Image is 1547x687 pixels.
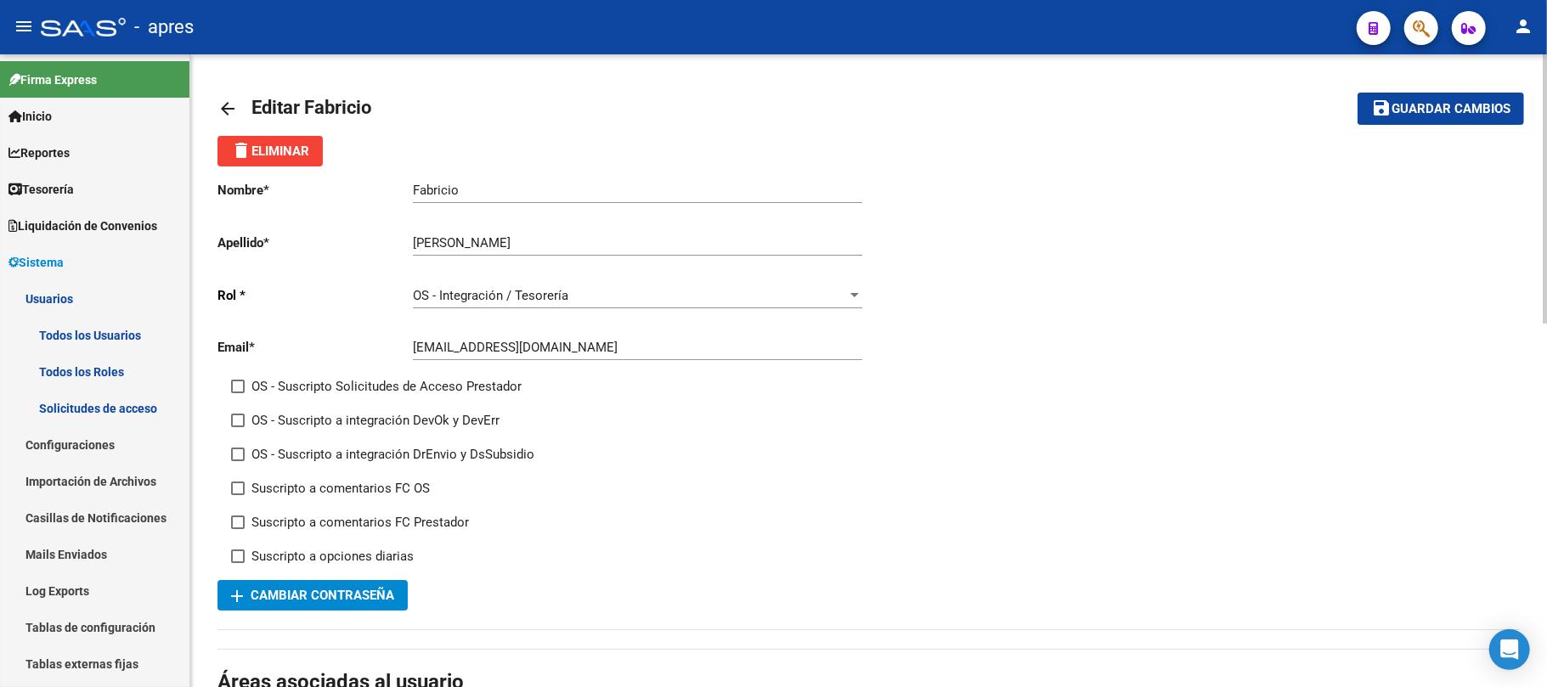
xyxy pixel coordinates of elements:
span: Cambiar Contraseña [231,588,394,603]
span: Suscripto a comentarios FC Prestador [251,512,469,532]
mat-icon: add [227,586,247,606]
span: Sistema [8,253,64,272]
span: OS - Suscripto a integración DrEnvio y DsSubsidio [251,444,534,465]
div: Open Intercom Messenger [1489,629,1530,670]
span: Guardar cambios [1392,102,1510,117]
span: Eliminar [231,144,309,159]
span: Suscripto a comentarios FC OS [251,478,430,498]
button: Eliminar [217,136,323,166]
span: Firma Express [8,70,97,89]
mat-icon: save [1371,98,1392,118]
mat-icon: menu [14,16,34,37]
mat-icon: arrow_back [217,99,238,119]
span: Suscripto a opciones diarias [251,546,414,566]
p: Nombre [217,181,413,200]
span: - apres [134,8,194,46]
button: Cambiar Contraseña [217,580,408,611]
p: Rol * [217,286,413,305]
span: Editar Fabricio [251,97,371,118]
span: Liquidación de Convenios [8,217,157,235]
span: Tesorería [8,180,74,199]
button: Guardar cambios [1358,93,1524,124]
mat-icon: person [1513,16,1533,37]
span: OS - Integración / Tesorería [413,288,568,303]
span: Inicio [8,107,52,126]
span: OS - Suscripto a integración DevOk y DevErr [251,410,500,431]
span: OS - Suscripto Solicitudes de Acceso Prestador [251,376,522,397]
p: Apellido [217,234,413,252]
span: Reportes [8,144,70,162]
p: Email [217,338,413,357]
mat-icon: delete [231,140,251,160]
